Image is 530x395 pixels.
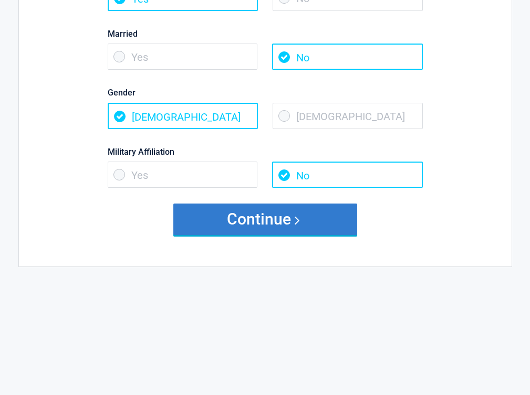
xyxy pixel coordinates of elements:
[173,204,357,235] button: Continue
[108,86,423,100] label: Gender
[272,44,422,70] span: No
[108,27,423,41] label: Married
[108,103,258,129] span: [DEMOGRAPHIC_DATA]
[273,103,423,129] span: [DEMOGRAPHIC_DATA]
[108,44,258,70] span: Yes
[108,162,258,188] span: Yes
[108,145,423,159] label: Military Affiliation
[272,162,422,188] span: No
